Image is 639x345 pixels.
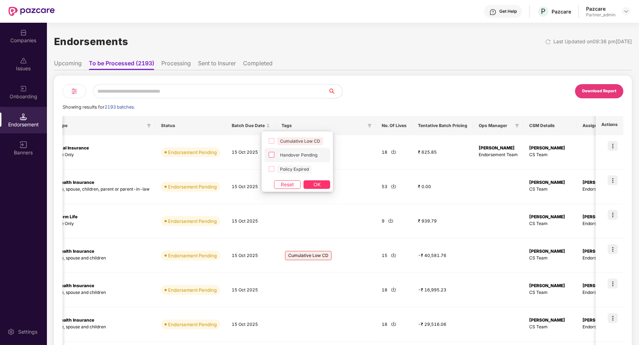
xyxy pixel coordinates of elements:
li: Processing [161,60,191,70]
img: svg+xml;base64,PHN2ZyB3aWR0aD0iMTYiIGhlaWdodD0iMTYiIHZpZXdCb3g9IjAgMCAxNiAxNiIgZmlsbD0ibm9uZSIgeG... [20,141,27,148]
p: CS Team [529,289,571,296]
b: [PERSON_NAME] [582,248,618,254]
td: 15 Oct 2025 [226,204,276,239]
div: Last Updated on 09:36 pm[DATE] [553,38,632,45]
img: svg+xml;base64,PHN2ZyBpZD0iSGVscC0zMngzMiIgeG1sbnM9Imh0dHA6Ly93d3cudzMub3JnLzIwMDAvc3ZnIiB3aWR0aD... [489,9,496,16]
span: Policy Type [44,123,144,128]
img: svg+xml;base64,PHN2ZyBpZD0iU2V0dGluZy0yMHgyMCIgeG1sbnM9Imh0dHA6Ly93d3cudzMub3JnLzIwMDAvc3ZnIiB3aW... [7,328,15,335]
div: Download Report [582,88,616,94]
th: Tentative Batch Pricing [412,116,473,135]
b: Group Health Insurance [44,248,94,254]
td: -₹ 40,581.76 [412,239,473,273]
span: filter [515,124,519,128]
b: [PERSON_NAME] [479,145,515,150]
div: Endorsement Pending [168,321,217,328]
button: OK [304,180,330,189]
span: OK [313,181,321,188]
h1: Endorsements [54,34,128,49]
td: 15 Oct 2025 [226,135,276,170]
div: 9 [382,218,407,225]
img: icon [608,313,618,323]
td: -₹ 29,516.06 [412,307,473,342]
img: svg+xml;base64,PHN2ZyBpZD0iRG93bmxvYWQtMjR4MjQiIHhtbG5zPSJodHRwOi8vd3d3LnczLm9yZy8yMDAwL3N2ZyIgd2... [391,252,396,258]
img: svg+xml;base64,PHN2ZyBpZD0iRG93bmxvYWQtMjR4MjQiIHhtbG5zPSJodHRwOi8vd3d3LnczLm9yZy8yMDAwL3N2ZyIgd2... [391,149,396,154]
img: svg+xml;base64,PHN2ZyBpZD0iQ29tcGFuaWVzIiB4bWxucz0iaHR0cDovL3d3dy53My5vcmcvMjAwMC9zdmciIHdpZHRoPS... [20,29,27,36]
img: svg+xml;base64,PHN2ZyBpZD0iSXNzdWVzX2Rpc2FibGVkIiB4bWxucz0iaHR0cDovL3d3dy53My5vcmcvMjAwMC9zdmciIH... [20,57,27,64]
p: CS Team [529,255,571,262]
img: svg+xml;base64,PHN2ZyBpZD0iUmVsb2FkLTMyeDMyIiB4bWxucz0iaHR0cDovL3d3dy53My5vcmcvMjAwMC9zdmciIHdpZH... [545,39,551,45]
b: [PERSON_NAME] [529,145,565,150]
span: Tags [281,123,365,128]
span: 2193 batches. [104,104,135,110]
p: CS Team [529,220,571,227]
b: [PERSON_NAME] [529,283,565,288]
img: svg+xml;base64,PHN2ZyB3aWR0aD0iMjAiIGhlaWdodD0iMjAiIHZpZXdCb3g9IjAgMCAyMCAyMCIgZmlsbD0ibm9uZSIgeG... [20,85,27,92]
p: CS Team [529,152,571,158]
p: Employee, spouse, children, parent or parent-in-law [44,186,150,193]
span: filter [145,121,152,130]
span: Ops Manager [479,123,512,128]
span: filter [514,121,521,130]
span: P [541,7,546,16]
td: 15 Oct 2025 [226,170,276,204]
img: New Pazcare Logo [9,7,55,16]
p: Employee, spouse and children [44,324,150,330]
p: Endorsement Team [479,152,518,158]
p: Employee, spouse and children [44,255,150,262]
button: Reset [274,180,301,189]
span: Showing results for [63,104,135,110]
span: Cumulative Low CD [277,137,323,145]
button: search [328,84,343,98]
div: Partner_admin [586,12,616,18]
span: filter [366,121,373,130]
div: Endorsement Pending [168,149,217,156]
span: Reset [281,181,294,188]
div: 18 [382,287,407,294]
b: Group Health Insurance [44,317,94,323]
img: svg+xml;base64,PHN2ZyBpZD0iRG93bmxvYWQtMjR4MjQiIHhtbG5zPSJodHRwOi8vd3d3LnczLm9yZy8yMDAwL3N2ZyIgd2... [391,184,396,189]
li: To be Processed (2193) [89,60,154,70]
td: 15 Oct 2025 [226,273,276,307]
td: 15 Oct 2025 [226,239,276,273]
img: svg+xml;base64,PHN2ZyBpZD0iRHJvcGRvd24tMzJ4MzIiIHhtbG5zPSJodHRwOi8vd3d3LnczLm9yZy8yMDAwL3N2ZyIgd2... [623,9,629,14]
img: icon [608,175,618,185]
span: Policy Expired [277,165,312,173]
th: Actions [596,116,623,135]
img: svg+xml;base64,PHN2ZyBpZD0iRG93bmxvYWQtMjR4MjQiIHhtbG5zPSJodHRwOi8vd3d3LnczLm9yZy8yMDAwL3N2ZyIgd2... [391,321,396,327]
td: ₹ 0.00 [412,170,473,204]
li: Sent to Insurer [198,60,236,70]
div: 18 [382,149,407,156]
b: [PERSON_NAME] [582,317,618,323]
b: Accidental Insurance [44,145,89,150]
th: Status [155,116,226,135]
img: icon [608,279,618,289]
th: No. Of Lives [376,116,412,135]
p: Employee Only [44,152,150,158]
b: [PERSON_NAME] [582,180,618,185]
p: CS Team [529,324,571,330]
td: ₹ 625.85 [412,135,473,170]
span: search [328,88,342,94]
div: 53 [382,184,407,190]
th: Batch Due Date [226,116,276,135]
div: Endorsement Pending [168,183,217,190]
th: CSM Details [523,116,577,135]
b: [PERSON_NAME] [582,214,618,219]
b: Group Health Insurance [44,283,94,288]
div: Endorsement Pending [168,218,217,225]
li: Upcoming [54,60,82,70]
span: filter [367,124,372,128]
span: Cumulative Low CD [285,251,332,260]
td: 15 Oct 2025 [226,307,276,342]
img: svg+xml;base64,PHN2ZyBpZD0iRG93bmxvYWQtMjR4MjQiIHhtbG5zPSJodHRwOi8vd3d3LnczLm9yZy8yMDAwL3N2ZyIgd2... [391,287,396,292]
div: 15 [382,252,407,259]
div: Endorsement Pending [168,252,217,259]
p: Employee Only [44,220,150,227]
img: icon [608,210,618,220]
div: Get Help [499,9,517,14]
b: Group Health Insurance [44,180,94,185]
img: icon [608,141,618,151]
p: CS Team [529,186,571,193]
div: 18 [382,321,407,328]
li: Completed [243,60,273,70]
